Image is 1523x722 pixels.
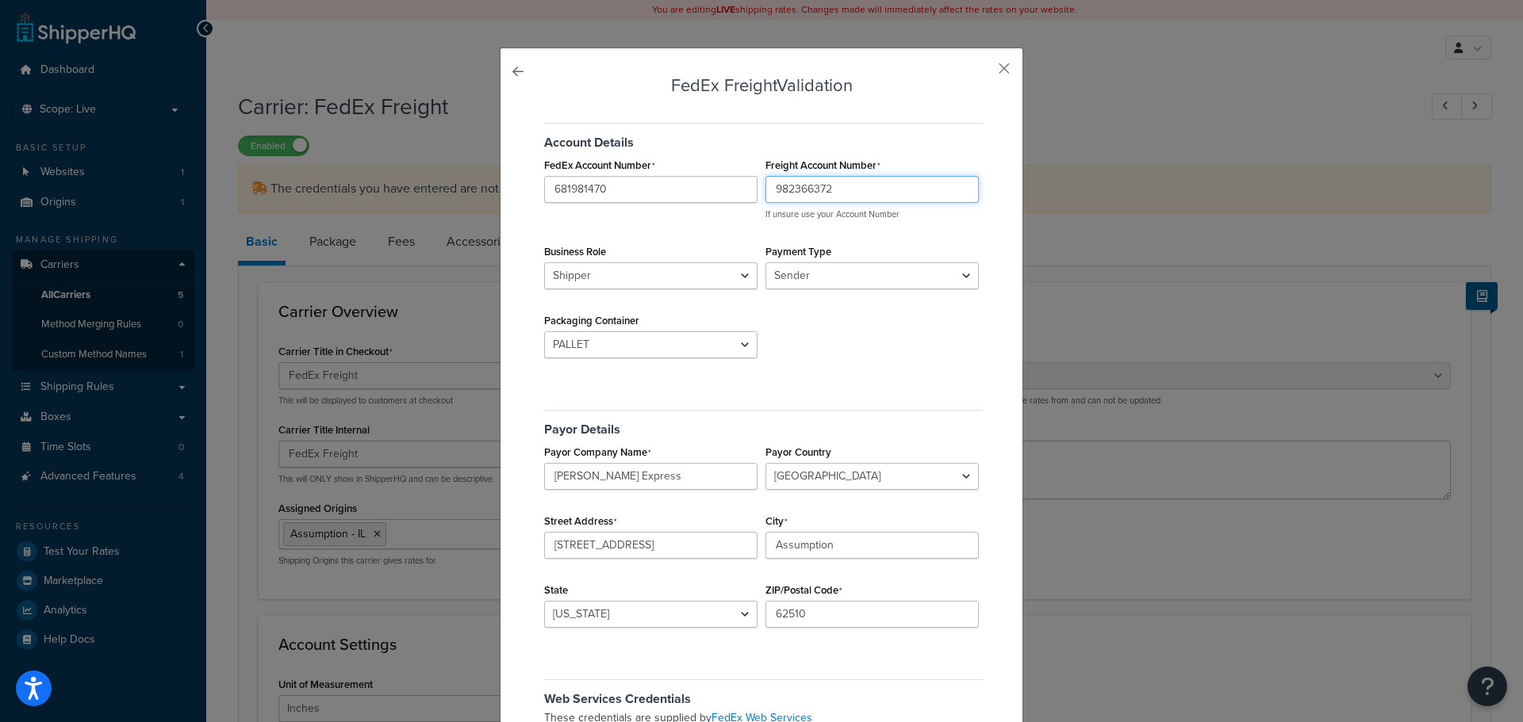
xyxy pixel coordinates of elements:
h5: Payor Details [544,410,983,437]
label: Payor Company Name [544,446,651,459]
h5: Web Services Credentials [544,679,983,706]
p: If unsure use your Account Number [765,208,979,220]
label: City [765,515,788,528]
label: Payment Type [765,246,831,258]
h5: Account Details [544,123,983,150]
label: Payor Country [765,446,831,458]
h3: FedEx Freight Validation [540,76,983,95]
label: Packaging Container [544,315,639,327]
label: FedEx Account Number [544,159,655,172]
label: Business Role [544,246,606,258]
label: Freight Account Number [765,159,880,172]
label: Street Address [544,515,617,528]
label: State [544,584,568,596]
label: ZIP/Postal Code [765,584,842,597]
